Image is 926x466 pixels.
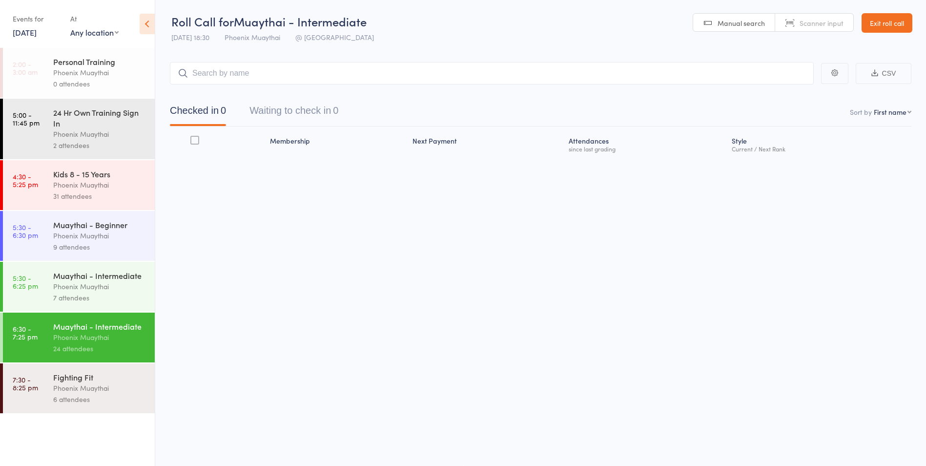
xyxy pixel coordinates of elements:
a: [DATE] [13,27,37,38]
div: First name [874,107,906,117]
div: 24 attendees [53,343,146,354]
div: 0 attendees [53,78,146,89]
div: Personal Training [53,56,146,67]
div: Events for [13,11,61,27]
span: [DATE] 18:30 [171,32,209,42]
time: 5:00 - 11:45 pm [13,111,40,127]
a: 5:00 -11:45 pm24 Hr Own Training Sign InPhoenix Muaythai2 attendees [3,99,155,159]
div: Current / Next Rank [732,146,907,152]
time: 2:00 - 3:00 am [13,60,38,76]
div: Atten­dances [565,131,728,157]
a: 7:30 -8:25 pmFighting FitPhoenix Muaythai6 attendees [3,363,155,413]
button: Checked in0 [170,100,226,126]
div: At [70,11,119,27]
input: Search by name [170,62,814,85]
button: CSV [856,63,911,84]
time: 4:30 - 5:25 pm [13,172,38,188]
time: 7:30 - 8:25 pm [13,376,38,391]
div: Muaythai - Intermediate [53,270,146,281]
div: Phoenix Muaythai [53,281,146,292]
div: Any location [70,27,119,38]
a: 5:30 -6:30 pmMuaythai - BeginnerPhoenix Muaythai9 attendees [3,211,155,261]
a: 5:30 -6:25 pmMuaythai - IntermediatePhoenix Muaythai7 attendees [3,262,155,312]
div: Muaythai - Intermediate [53,321,146,332]
div: Muaythai - Beginner [53,219,146,230]
div: Phoenix Muaythai [53,128,146,140]
a: Exit roll call [862,13,912,33]
span: Roll Call for [171,13,234,29]
button: Waiting to check in0 [249,100,338,126]
div: Phoenix Muaythai [53,179,146,191]
a: 2:00 -3:00 amPersonal TrainingPhoenix Muaythai0 attendees [3,48,155,98]
div: 31 attendees [53,191,146,202]
div: Next Payment [409,131,564,157]
div: Kids 8 - 15 Years [53,169,146,179]
a: 6:30 -7:25 pmMuaythai - IntermediatePhoenix Muaythai24 attendees [3,313,155,362]
label: Sort by [850,107,872,117]
div: Phoenix Muaythai [53,230,146,241]
div: 0 [221,105,226,116]
time: 5:30 - 6:25 pm [13,274,38,290]
div: 7 attendees [53,292,146,303]
time: 5:30 - 6:30 pm [13,223,38,239]
div: Phoenix Muaythai [53,382,146,394]
div: 24 Hr Own Training Sign In [53,107,146,128]
span: Manual search [718,18,765,28]
div: Phoenix Muaythai [53,67,146,78]
span: Muaythai - Intermediate [234,13,367,29]
div: Style [728,131,911,157]
a: 4:30 -5:25 pmKids 8 - 15 YearsPhoenix Muaythai31 attendees [3,160,155,210]
time: 6:30 - 7:25 pm [13,325,38,340]
div: Fighting Fit [53,372,146,382]
div: since last grading [569,146,724,152]
span: @ [GEOGRAPHIC_DATA] [295,32,374,42]
span: Phoenix Muaythai [225,32,280,42]
div: Membership [266,131,409,157]
div: 0 [333,105,338,116]
div: 2 attendees [53,140,146,151]
div: 6 attendees [53,394,146,405]
div: Phoenix Muaythai [53,332,146,343]
span: Scanner input [800,18,844,28]
div: 9 attendees [53,241,146,253]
